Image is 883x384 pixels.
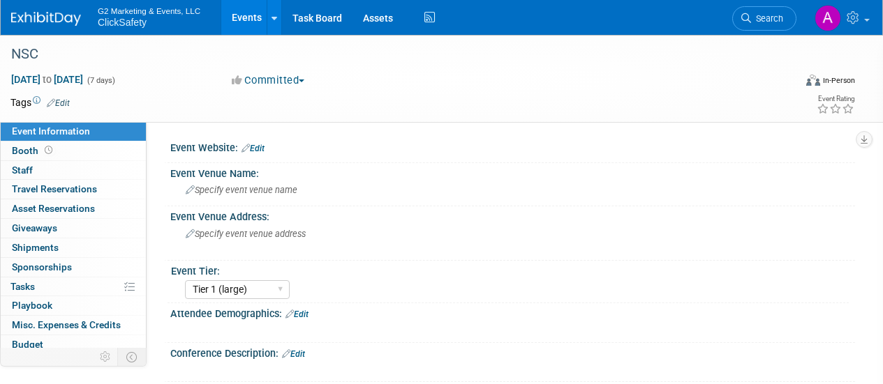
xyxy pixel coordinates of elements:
div: Event Venue Address: [170,206,855,224]
div: Attendee Demographics: [170,303,855,321]
a: Budget [1,335,146,354]
span: Booth [12,145,55,156]
span: Travel Reservations [12,183,97,194]
span: Giveaways [12,222,57,233]
a: Edit [285,309,309,319]
span: Tasks [10,281,35,292]
a: Playbook [1,296,146,315]
a: Asset Reservations [1,199,146,218]
span: Specify event venue name [186,185,297,195]
a: Staff [1,161,146,180]
div: Event Rating [817,95,854,102]
span: Specify event venue address [186,229,306,239]
div: Conference Description: [170,343,855,361]
a: Shipments [1,238,146,257]
span: Booth not reserved yet [42,145,55,155]
a: Sponsorships [1,258,146,277]
a: Edit [282,349,305,359]
span: Asset Reservations [12,203,95,214]
div: Event Venue Name: [170,163,855,181]
span: Search [751,13,783,24]
span: Staff [12,164,33,176]
span: Misc. Expenses & Credits [12,319,121,330]
span: (7 days) [86,76,115,85]
a: Edit [47,98,70,108]
a: Edit [242,144,265,153]
a: Event Information [1,122,146,141]
span: Event Information [12,125,90,137]
img: ExhibitDay [11,12,81,26]
span: to [40,74,54,85]
img: Allison Dumond [815,5,841,31]
a: Search [732,6,796,31]
div: NSC [6,42,783,67]
td: Personalize Event Tab Strip [94,348,118,366]
td: Tags [10,95,70,109]
span: [DATE] [DATE] [10,73,84,86]
span: Shipments [12,242,59,253]
span: Budget [12,339,43,350]
a: Misc. Expenses & Credits [1,316,146,335]
a: Travel Reservations [1,180,146,199]
div: Event Website: [170,137,855,155]
img: Format-Inperson.png [806,75,820,86]
span: G2 Marketing & Events, LLC [98,3,200,17]
button: Committed [227,73,310,88]
div: In-Person [822,75,855,86]
a: Booth [1,141,146,160]
span: ClickSafety [98,17,147,28]
a: Tasks [1,277,146,296]
span: Playbook [12,300,52,311]
div: Event Tier: [171,261,849,278]
div: Event Format [732,72,855,93]
td: Toggle Event Tabs [118,348,147,366]
span: Sponsorships [12,261,72,272]
a: Giveaways [1,219,146,238]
